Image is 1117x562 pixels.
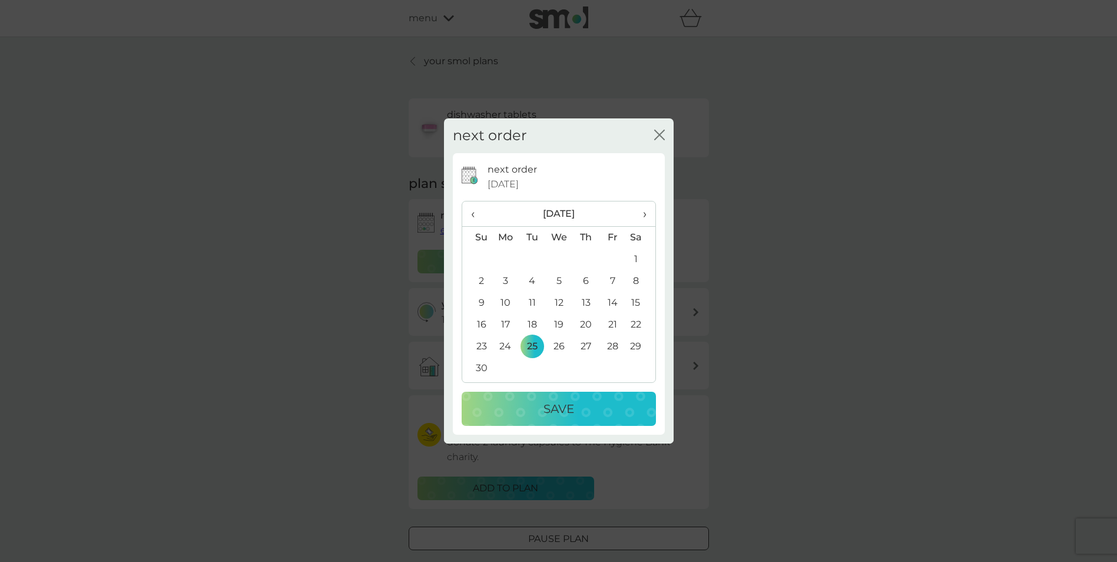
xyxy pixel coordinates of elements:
[462,270,492,292] td: 2
[462,314,492,336] td: 16
[634,201,646,226] span: ›
[545,314,572,336] td: 19
[572,226,599,249] th: Th
[572,336,599,358] td: 27
[625,270,655,292] td: 8
[599,270,626,292] td: 7
[492,270,519,292] td: 3
[572,314,599,336] td: 20
[625,292,655,314] td: 15
[625,314,655,336] td: 22
[492,314,519,336] td: 17
[462,358,492,379] td: 30
[625,249,655,270] td: 1
[625,336,655,358] td: 29
[462,292,492,314] td: 9
[492,292,519,314] td: 10
[654,130,665,142] button: close
[625,226,655,249] th: Sa
[462,226,492,249] th: Su
[572,270,599,292] td: 6
[543,399,574,418] p: Save
[599,292,626,314] td: 14
[519,314,545,336] td: 18
[453,127,527,144] h2: next order
[519,336,545,358] td: 25
[572,292,599,314] td: 13
[492,336,519,358] td: 24
[462,336,492,358] td: 23
[471,201,483,226] span: ‹
[488,162,537,177] p: next order
[492,201,626,227] th: [DATE]
[519,226,545,249] th: Tu
[492,226,519,249] th: Mo
[462,392,656,426] button: Save
[488,177,519,192] span: [DATE]
[545,226,572,249] th: We
[545,336,572,358] td: 26
[519,270,545,292] td: 4
[599,314,626,336] td: 21
[599,226,626,249] th: Fr
[545,292,572,314] td: 12
[519,292,545,314] td: 11
[545,270,572,292] td: 5
[599,336,626,358] td: 28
